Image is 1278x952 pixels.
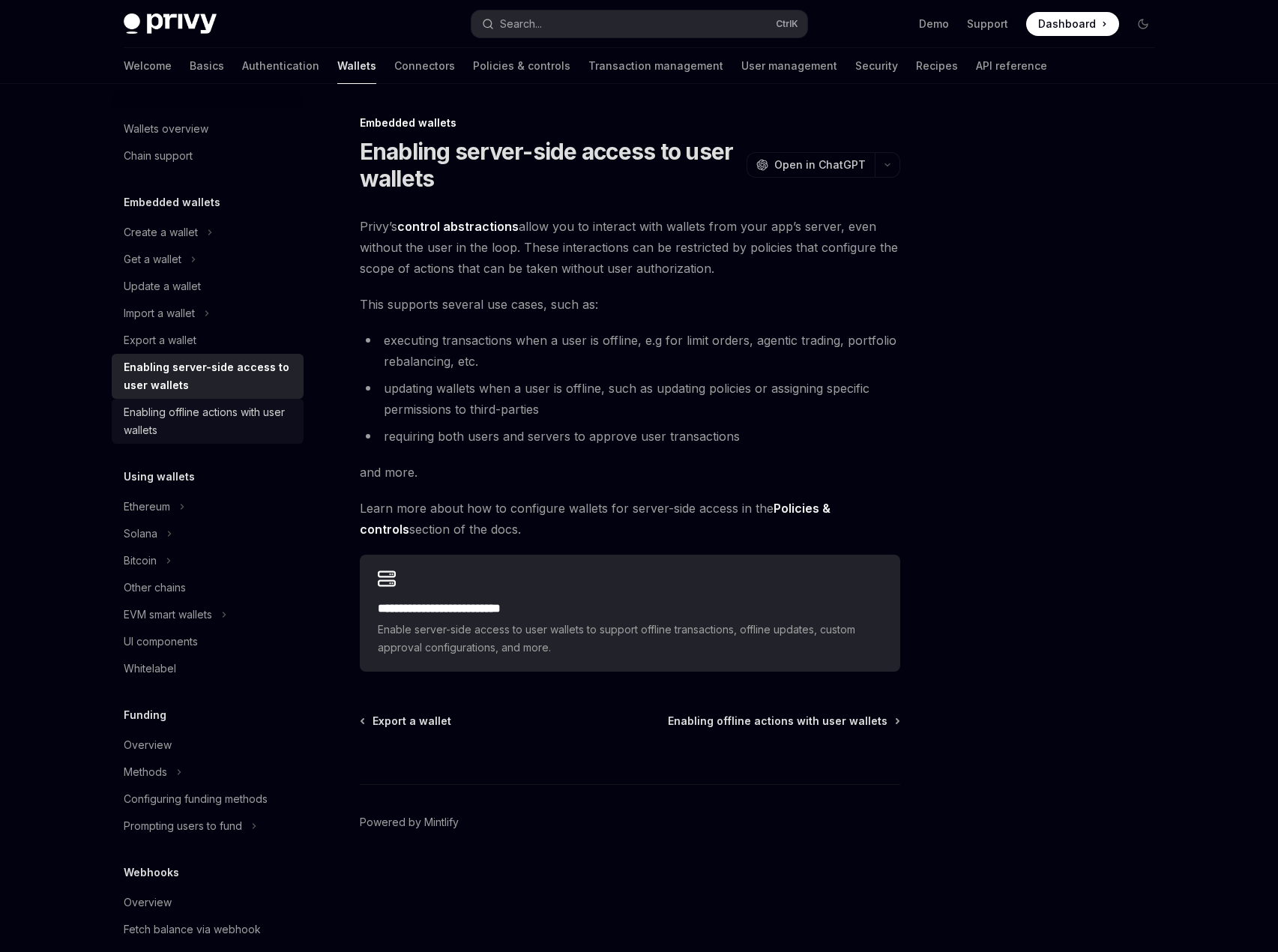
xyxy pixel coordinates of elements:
h1: Enabling server-side access to user wallets [360,138,741,192]
a: Welcome [124,48,172,84]
li: executing transactions when a user is offline, e.g for limit orders, agentic trading, portfolio r... [360,330,900,372]
div: Update a wallet [124,277,201,295]
div: Get a wallet [124,250,181,268]
div: EVM smart wallets [124,606,212,624]
a: Overview [112,732,304,759]
div: Configuring funding methods [124,790,268,808]
a: Basics [190,48,224,84]
a: API reference [976,48,1047,84]
li: updating wallets when a user is offline, such as updating policies or assigning specific permissi... [360,378,900,420]
div: Ethereum [124,498,170,516]
a: Update a wallet [112,273,304,300]
span: Privy’s allow you to interact with wallets from your app’s server, even without the user in the l... [360,216,900,279]
a: UI components [112,628,304,655]
a: Whitelabel [112,655,304,682]
span: Enabling offline actions with user wallets [668,714,887,729]
div: Enabling server-side access to user wallets [124,358,295,394]
a: control abstractions [397,219,519,235]
div: Import a wallet [124,304,195,322]
a: Configuring funding methods [112,786,304,813]
h5: Embedded wallets [124,193,220,211]
div: Search... [500,15,542,33]
div: Wallets overview [124,120,208,138]
a: Policies & controls [473,48,570,84]
a: Wallets [337,48,376,84]
span: Enable server-side access to user wallets to support offline transactions, offline updates, custo... [378,621,882,657]
a: Enabling offline actions with user wallets [112,399,304,444]
span: Dashboard [1038,16,1096,31]
span: and more. [360,462,900,483]
div: Fetch balance via webhook [124,921,261,939]
img: dark logo [124,13,217,34]
span: This supports several use cases, such as: [360,294,900,315]
a: Dashboard [1026,12,1119,36]
h5: Webhooks [124,864,179,882]
div: Prompting users to fund [124,817,242,835]
span: Ctrl K [776,18,798,30]
div: Methods [124,763,167,781]
a: Recipes [916,48,958,84]
button: Toggle dark mode [1131,12,1155,36]
a: Wallets overview [112,115,304,142]
div: Overview [124,894,172,912]
div: Other chains [124,579,186,597]
div: Overview [124,736,172,754]
div: Export a wallet [124,331,196,349]
a: Other chains [112,574,304,601]
span: Open in ChatGPT [774,157,866,172]
a: Security [855,48,898,84]
a: Enabling server-side access to user wallets [112,354,304,399]
button: Open in ChatGPT [747,152,875,178]
a: Fetch balance via webhook [112,916,304,943]
div: Chain support [124,147,193,165]
a: Export a wallet [361,714,451,729]
span: Learn more about how to configure wallets for server-side access in the section of the docs. [360,498,900,540]
a: Powered by Mintlify [360,815,459,830]
div: Whitelabel [124,660,176,678]
li: requiring both users and servers to approve user transactions [360,426,900,447]
a: Overview [112,889,304,916]
div: Embedded wallets [360,115,900,130]
h5: Funding [124,706,166,724]
button: Search...CtrlK [471,10,807,37]
div: Bitcoin [124,552,157,570]
a: Export a wallet [112,327,304,354]
a: Transaction management [588,48,723,84]
div: UI components [124,633,198,651]
a: User management [741,48,837,84]
span: Export a wallet [373,714,451,729]
a: Support [967,16,1008,31]
a: Chain support [112,142,304,169]
div: Solana [124,525,157,543]
h5: Using wallets [124,468,195,486]
a: Authentication [242,48,319,84]
a: Enabling offline actions with user wallets [668,714,899,729]
div: Enabling offline actions with user wallets [124,403,295,439]
div: Create a wallet [124,223,198,241]
a: Demo [919,16,949,31]
a: Connectors [394,48,455,84]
